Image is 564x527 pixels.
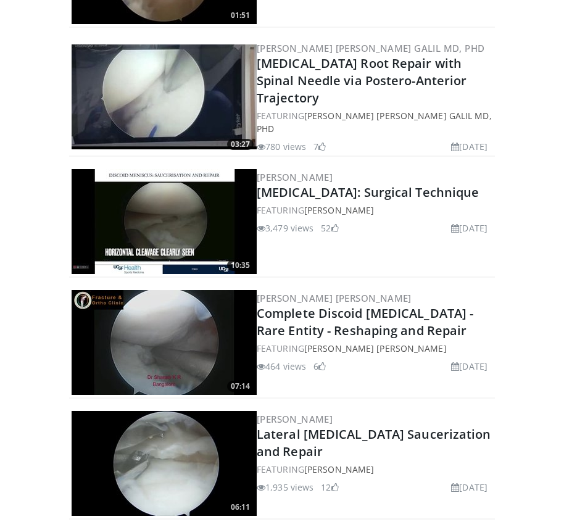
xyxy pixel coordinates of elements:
[257,360,306,373] li: 464 views
[313,360,326,373] li: 6
[227,502,254,513] span: 06:11
[72,411,257,516] a: 06:11
[451,140,487,153] li: [DATE]
[451,481,487,494] li: [DATE]
[227,139,254,150] span: 03:27
[257,204,492,217] div: FEATURING
[257,481,313,494] li: 1,935 views
[257,110,492,135] a: [PERSON_NAME] [PERSON_NAME] Galil MD, PhD
[257,184,479,201] a: [MEDICAL_DATA]: Surgical Technique
[304,342,447,354] a: [PERSON_NAME] [PERSON_NAME]
[257,140,306,153] li: 780 views
[257,55,467,106] a: [MEDICAL_DATA] Root Repair with Spinal Needle via Postero-Anterior Trajectory
[321,222,338,234] li: 52
[321,481,338,494] li: 12
[257,292,412,304] a: [PERSON_NAME] [PERSON_NAME]
[72,169,257,274] img: 96ec88f2-fc03-4f26-9c06-579f3f30f877.300x170_q85_crop-smart_upscale.jpg
[227,260,254,271] span: 10:35
[257,342,492,355] div: FEATURING
[257,413,333,425] a: [PERSON_NAME]
[304,463,374,475] a: [PERSON_NAME]
[72,44,257,149] img: a362fb8a-f59e-4437-a272-4bf476c7affd.300x170_q85_crop-smart_upscale.jpg
[451,360,487,373] li: [DATE]
[72,411,257,516] img: 99bf0cc4-5307-4336-8e55-a6152a25f8d7.300x170_q85_crop-smart_upscale.jpg
[72,169,257,274] a: 10:35
[257,171,333,183] a: [PERSON_NAME]
[304,204,374,216] a: [PERSON_NAME]
[257,305,473,339] a: Complete Discoid [MEDICAL_DATA] - Rare Entity - Reshaping and Repair
[72,290,257,395] a: 07:14
[257,109,492,135] div: FEATURING
[257,463,492,476] div: FEATURING
[257,222,313,234] li: 3,479 views
[451,222,487,234] li: [DATE]
[227,381,254,392] span: 07:14
[72,290,257,395] img: 436a85b3-6cde-48df-b25d-5ed90a20c6ad.300x170_q85_crop-smart_upscale.jpg
[257,42,484,54] a: [PERSON_NAME] [PERSON_NAME] Galil MD, PhD
[313,140,326,153] li: 7
[72,44,257,149] a: 03:27
[257,426,491,460] a: Lateral [MEDICAL_DATA] Saucerization and Repair
[227,10,254,21] span: 01:51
